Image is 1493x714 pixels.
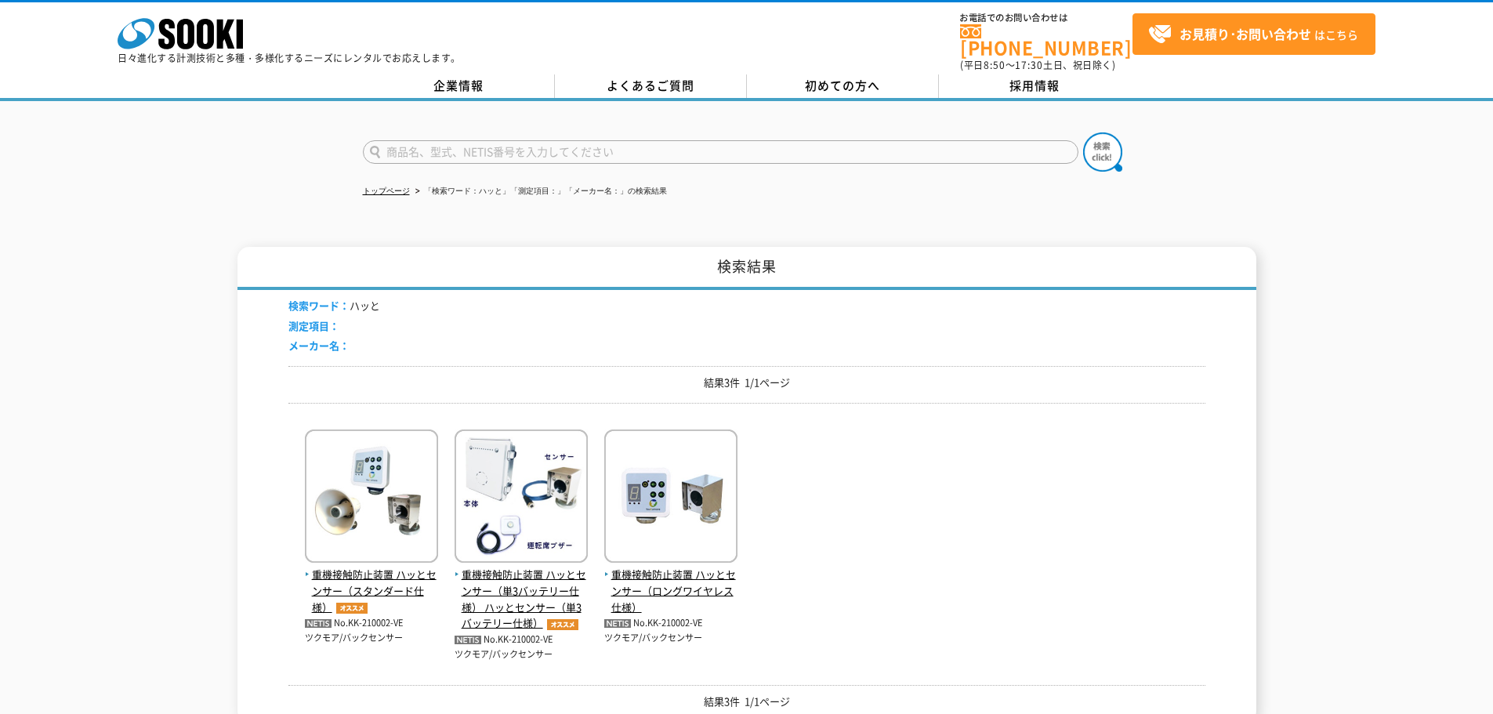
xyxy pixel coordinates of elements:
[604,567,737,615] span: 重機接触防止装置 ハッとセンサー（ロングワイヤレス仕様）
[960,24,1132,56] a: [PHONE_NUMBER]
[288,375,1205,391] p: 結果3件 1/1ページ
[604,615,737,632] p: No.KK-210002-VE
[305,429,438,567] img: ハッとセンサー（スタンダード仕様）
[363,74,555,98] a: 企業情報
[960,58,1115,72] span: (平日 ～ 土日、祝日除く)
[604,632,737,645] p: ツクモア/バックセンサー
[604,550,737,615] a: 重機接触防止装置 ハッとセンサー（ロングワイヤレス仕様）
[1132,13,1375,55] a: お見積り･お問い合わせはこちら
[455,429,588,567] img: ハッとセンサー（単3バッテリー仕様）
[288,338,350,353] span: メーカー名：
[305,550,438,615] a: 重機接触防止装置 ハッとセンサー（スタンダード仕様）オススメ
[805,77,880,94] span: 初めての方へ
[555,74,747,98] a: よくあるご質問
[984,58,1006,72] span: 8:50
[1015,58,1043,72] span: 17:30
[288,694,1205,710] p: 結果3件 1/1ページ
[237,247,1256,290] h1: 検索結果
[118,53,461,63] p: 日々進化する計測技術と多種・多様化するニーズにレンタルでお応えします。
[288,298,350,313] span: 検索ワード：
[960,13,1132,23] span: お電話でのお問い合わせは
[1148,23,1358,46] span: はこちら
[412,183,667,200] li: 「検索ワード：ハッと」「測定項目：」「メーカー名：」の検索結果
[455,632,588,648] p: No.KK-210002-VE
[455,648,588,661] p: ツクモア/バックセンサー
[543,619,582,630] img: オススメ
[747,74,939,98] a: 初めての方へ
[305,615,438,632] p: No.KK-210002-VE
[288,318,339,333] span: 測定項目：
[363,140,1078,164] input: 商品名、型式、NETIS番号を入力してください
[305,567,438,615] span: 重機接触防止装置 ハッとセンサー（スタンダード仕様）
[939,74,1131,98] a: 採用情報
[455,567,588,632] span: 重機接触防止装置 ハッとセンサー（単3バッテリー仕様） ハッとセンサー（単3バッテリー仕様）
[288,298,380,314] li: ハッと
[455,550,588,632] a: 重機接触防止装置 ハッとセンサー（単3バッテリー仕様） ハッとセンサー（単3バッテリー仕様）オススメ
[305,632,438,645] p: ツクモア/バックセンサー
[1083,132,1122,172] img: btn_search.png
[604,429,737,567] img: ハッとセンサー（ロングワイヤレス仕様）
[1180,24,1311,43] strong: お見積り･お問い合わせ
[363,187,410,195] a: トップページ
[332,603,371,614] img: オススメ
